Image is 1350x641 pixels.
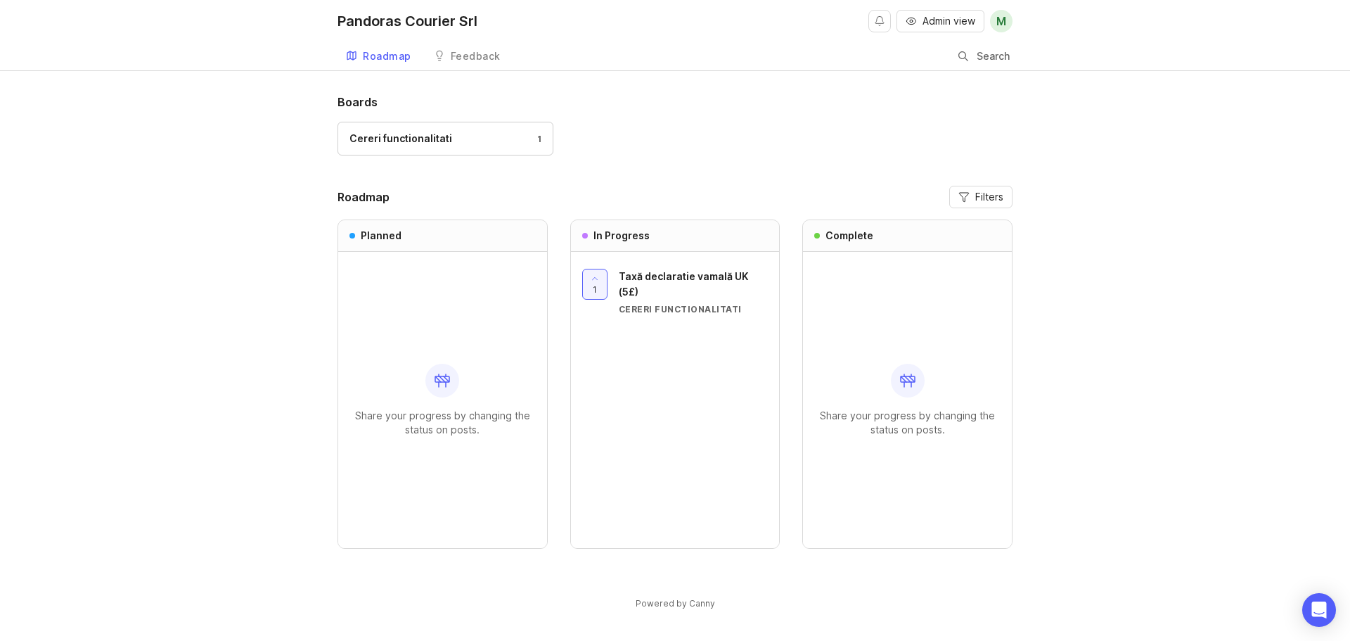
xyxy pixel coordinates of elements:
[619,303,769,315] div: Cereri functionalitati
[634,595,717,611] a: Powered by Canny
[349,409,536,437] p: Share your progress by changing the status on posts.
[1302,593,1336,627] div: Open Intercom Messenger
[582,269,607,300] button: 1
[996,13,1006,30] span: M
[593,284,597,296] span: 1
[619,269,769,315] a: Taxă declaratie vamală UK (5£)Cereri functionalitati
[975,190,1003,204] span: Filters
[451,51,501,61] div: Feedback
[990,10,1012,32] button: M
[337,42,420,71] a: Roadmap
[337,122,553,156] a: Cereri functionalitati1
[337,14,477,28] div: Pandoras Courier Srl
[361,229,401,243] h3: Planned
[922,14,975,28] span: Admin view
[337,189,390,205] h2: Roadmap
[363,51,411,61] div: Roadmap
[896,10,984,32] button: Admin view
[425,42,509,71] a: Feedback
[349,131,452,146] div: Cereri functionalitati
[530,133,542,145] div: 1
[593,229,650,243] h3: In Progress
[337,94,1012,110] h1: Boards
[949,186,1012,208] button: Filters
[825,229,873,243] h3: Complete
[814,409,1001,437] p: Share your progress by changing the status on posts.
[868,10,891,32] button: Notifications
[619,270,748,298] span: Taxă declaratie vamală UK (5£)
